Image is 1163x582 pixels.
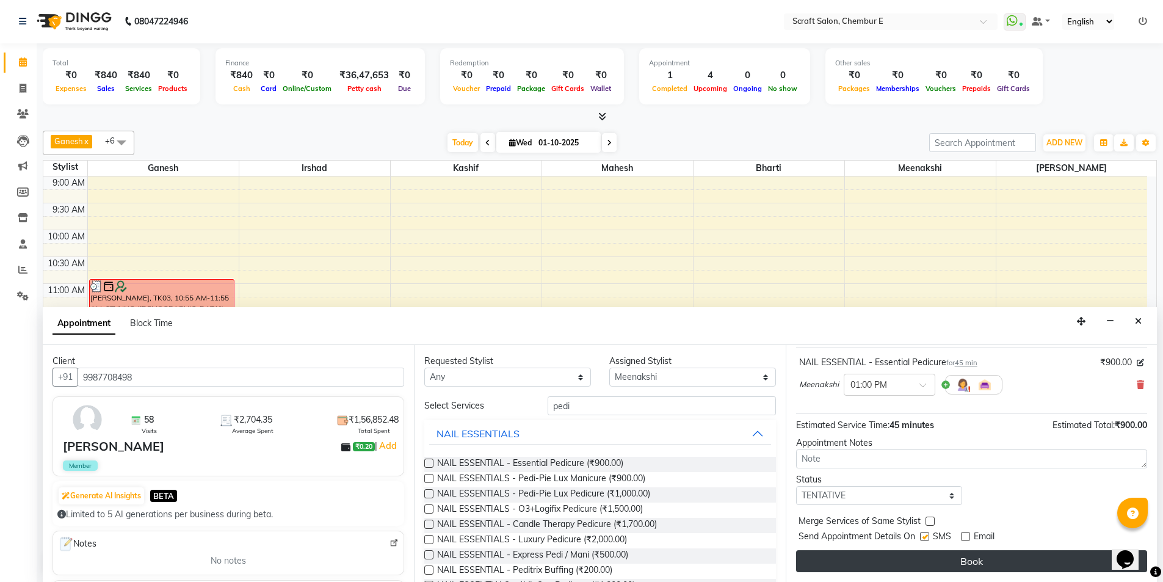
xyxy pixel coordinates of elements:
b: 08047224946 [134,4,188,38]
div: ₹0 [994,68,1033,82]
iframe: chat widget [1112,533,1151,570]
div: ₹0 [587,68,614,82]
span: Completed [649,84,690,93]
span: NAIL ESSENTIAL - Candle Therapy Pedicure (₹1,700.00) [437,518,657,533]
span: Email [974,530,995,545]
span: Today [447,133,478,152]
div: NAIL ESSENTIALS [437,426,520,441]
span: 45 minutes [889,420,934,431]
span: Gift Cards [994,84,1033,93]
div: [PERSON_NAME] [63,437,164,456]
a: x [83,136,89,146]
img: logo [31,4,115,38]
span: Mahesh [542,161,693,176]
span: Package [514,84,548,93]
span: NAIL ESSENTIAL - Peditrix Buffing (₹200.00) [437,564,612,579]
span: Estimated Total: [1052,420,1115,431]
span: Average Spent [232,426,274,435]
div: 10:30 AM [45,257,87,270]
div: 0 [730,68,765,82]
span: ₹900.00 [1100,356,1132,369]
div: 1 [649,68,690,82]
span: Online/Custom [280,84,335,93]
span: Estimated Service Time: [796,420,889,431]
div: ₹0 [835,68,873,82]
div: 10:00 AM [45,230,87,243]
div: ₹0 [450,68,483,82]
span: Expenses [53,84,90,93]
span: Sales [94,84,118,93]
span: [PERSON_NAME] [996,161,1148,176]
span: Meenakshi [799,379,839,391]
div: ₹0 [959,68,994,82]
div: 4 [690,68,730,82]
div: ₹0 [873,68,922,82]
span: No show [765,84,800,93]
button: ADD NEW [1043,134,1085,151]
span: Irshad [239,161,390,176]
span: Due [395,84,414,93]
span: Packages [835,84,873,93]
span: Vouchers [922,84,959,93]
span: Meenakshi [845,161,996,176]
span: ₹1,56,852.48 [349,413,399,426]
a: Add [377,438,399,453]
span: Block Time [130,318,173,329]
span: No notes [211,555,246,567]
img: Hairdresser.png [955,377,970,392]
div: Appointment [649,58,800,68]
button: Close [1129,312,1147,331]
div: Other sales [835,58,1033,68]
input: Search Appointment [929,133,1036,152]
span: SMS [933,530,951,545]
span: Products [155,84,190,93]
div: Total [53,58,190,68]
span: Kashif [391,161,542,176]
span: Member [63,460,98,471]
div: ₹840 [122,68,155,82]
span: NAIL ESSENTIAL - Essential Pedicure (₹900.00) [437,457,623,472]
div: ₹0 [155,68,190,82]
div: Status [796,473,963,486]
span: 45 min [955,358,977,367]
span: Ongoing [730,84,765,93]
i: Edit price [1137,359,1144,366]
span: 58 [144,413,154,426]
span: Petty cash [344,84,385,93]
span: | [375,438,399,453]
span: Total Spent [358,426,390,435]
button: +91 [53,368,78,387]
span: ₹900.00 [1115,420,1147,431]
div: Appointment Notes [796,437,1147,449]
div: Client [53,355,404,368]
div: Requested Stylist [424,355,591,368]
div: ₹0 [280,68,335,82]
div: ₹36,47,653 [335,68,394,82]
div: ₹0 [922,68,959,82]
div: ₹0 [258,68,280,82]
span: ADD NEW [1046,138,1082,147]
span: Appointment [53,313,115,335]
div: [PERSON_NAME], TK03, 10:55 AM-11:55 AM, STYLING ([DEMOGRAPHIC_DATA]) - Hair Wash (₹500),STYLING (... [90,280,234,332]
div: NAIL ESSENTIAL - Essential Pedicure [799,356,977,369]
div: 11:00 AM [45,284,87,297]
div: Select Services [415,399,538,412]
div: Finance [225,58,415,68]
span: Notes [58,536,96,552]
span: ₹0.20 [353,442,375,452]
div: Assigned Stylist [609,355,776,368]
div: 0 [765,68,800,82]
span: Services [122,84,155,93]
span: Memberships [873,84,922,93]
span: Merge Services of Same Stylist [799,515,921,530]
input: Search by Name/Mobile/Email/Code [78,368,404,387]
span: NAIL ESSENTIALS - Luxury Pedicure (₹2,000.00) [437,533,627,548]
div: Limited to 5 AI generations per business during beta. [57,508,399,521]
div: Redemption [450,58,614,68]
span: ₹2,704.35 [234,413,272,426]
img: Interior.png [977,377,992,392]
span: Wed [506,138,535,147]
input: 2025-10-01 [535,134,596,152]
span: Voucher [450,84,483,93]
button: Book [796,550,1147,572]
